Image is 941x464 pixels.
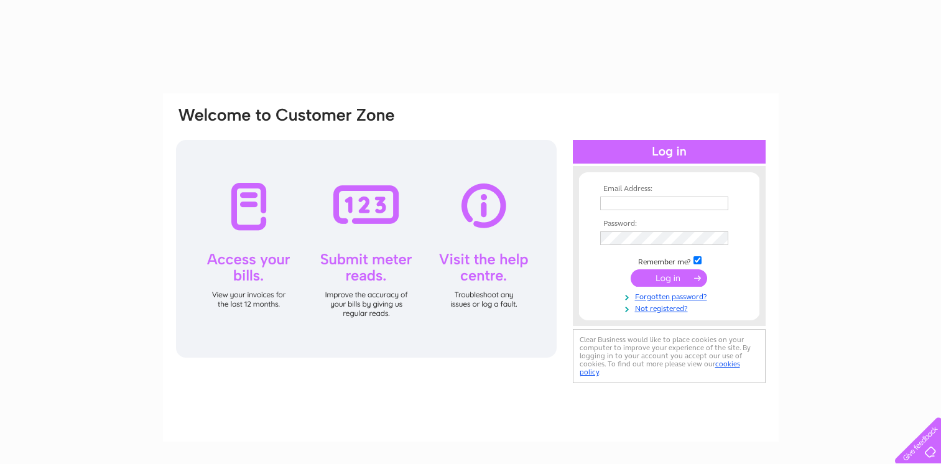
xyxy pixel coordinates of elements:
[597,220,741,228] th: Password:
[597,185,741,193] th: Email Address:
[580,360,740,376] a: cookies policy
[573,329,766,383] div: Clear Business would like to place cookies on your computer to improve your experience of the sit...
[600,290,741,302] a: Forgotten password?
[597,254,741,267] td: Remember me?
[631,269,707,287] input: Submit
[600,302,741,313] a: Not registered?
